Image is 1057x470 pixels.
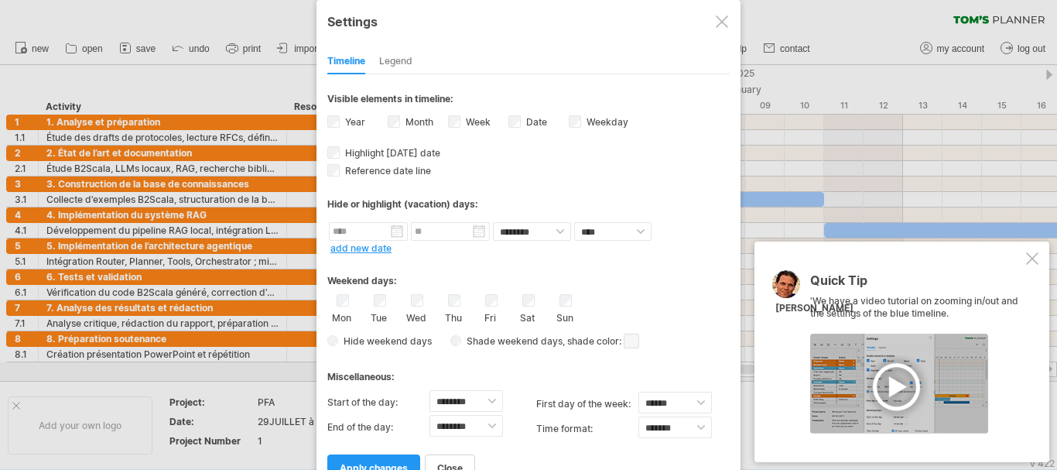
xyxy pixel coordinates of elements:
span: Highlight [DATE] date [342,147,440,159]
span: Hide weekend days [338,335,432,347]
span: , shade color: [563,332,639,351]
label: Mon [332,309,351,324]
label: End of the day: [327,415,429,440]
div: 'We have a video tutorial on zooming in/out and the settings of the blue timeline. [810,274,1023,434]
label: Weekday [583,116,628,128]
a: add new date [330,242,392,254]
div: Timeline [327,50,365,74]
div: Visible elements in timeline: [327,93,730,109]
label: first day of the week: [536,392,638,417]
label: Tue [369,309,388,324]
label: Sun [555,309,574,324]
label: Sat [518,309,537,324]
div: Quick Tip [810,274,1023,295]
span: Reference date line [342,165,431,177]
label: Date [523,116,547,128]
label: Start of the day: [327,390,429,415]
div: Legend [379,50,412,74]
label: Week [463,116,491,128]
label: Thu [443,309,463,324]
span: click here to change the shade color [624,334,639,348]
label: Year [342,116,365,128]
div: Weekend days: [327,260,730,290]
div: Hide or highlight (vacation) days: [327,198,730,210]
div: Miscellaneous: [327,356,730,386]
label: Month [402,116,433,128]
label: Fri [481,309,500,324]
label: Wed [406,309,426,324]
div: Settings [327,7,730,35]
span: Shade weekend days [461,335,563,347]
label: Time format: [536,417,638,441]
div: [PERSON_NAME] [775,302,853,315]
